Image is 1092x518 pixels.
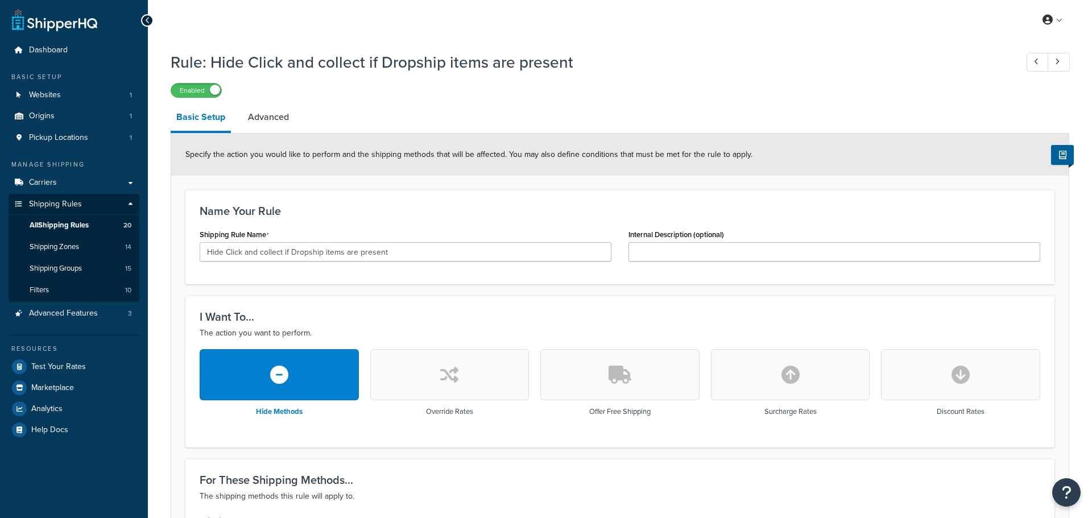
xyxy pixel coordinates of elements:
[9,127,139,148] a: Pickup Locations1
[628,230,724,239] label: Internal Description (optional)
[764,408,817,416] h3: Surcharge Rates
[9,303,139,324] li: Advanced Features
[130,133,132,143] span: 1
[29,111,55,121] span: Origins
[9,172,139,193] a: Carriers
[1051,145,1074,165] button: Show Help Docs
[9,258,139,279] a: Shipping Groups15
[256,408,303,416] h3: Hide Methods
[242,103,295,131] a: Advanced
[30,264,82,273] span: Shipping Groups
[29,90,61,100] span: Websites
[589,408,651,416] h3: Offer Free Shipping
[9,258,139,279] li: Shipping Groups
[171,51,1006,73] h1: Rule: Hide Click and collect if Dropship items are present
[200,310,1040,323] h3: I Want To...
[29,309,98,318] span: Advanced Features
[9,85,139,106] a: Websites1
[31,383,74,393] span: Marketplace
[128,309,132,318] span: 3
[9,215,139,236] a: AllShipping Rules20
[200,490,1040,503] p: The shipping methods this rule will apply to.
[1048,53,1070,72] a: Next Record
[31,425,68,435] span: Help Docs
[9,127,139,148] li: Pickup Locations
[130,90,132,100] span: 1
[171,103,231,133] a: Basic Setup
[9,420,139,440] a: Help Docs
[9,40,139,61] a: Dashboard
[200,230,269,239] label: Shipping Rule Name
[123,221,131,230] span: 20
[9,72,139,82] div: Basic Setup
[9,399,139,419] a: Analytics
[1052,478,1081,507] button: Open Resource Center
[426,408,473,416] h3: Override Rates
[9,160,139,169] div: Manage Shipping
[29,45,68,55] span: Dashboard
[125,264,131,273] span: 15
[171,84,221,97] label: Enabled
[200,326,1040,340] p: The action you want to perform.
[125,285,131,295] span: 10
[9,194,139,215] a: Shipping Rules
[1027,53,1049,72] a: Previous Record
[130,111,132,121] span: 1
[9,85,139,106] li: Websites
[200,474,1040,486] h3: For These Shipping Methods...
[9,106,139,127] li: Origins
[9,344,139,354] div: Resources
[29,200,82,209] span: Shipping Rules
[9,280,139,301] a: Filters10
[9,280,139,301] li: Filters
[31,362,86,372] span: Test Your Rates
[9,378,139,398] a: Marketplace
[9,194,139,302] li: Shipping Rules
[937,408,985,416] h3: Discount Rates
[30,221,89,230] span: All Shipping Rules
[9,357,139,377] a: Test Your Rates
[9,237,139,258] a: Shipping Zones14
[29,133,88,143] span: Pickup Locations
[9,106,139,127] a: Origins1
[30,242,79,252] span: Shipping Zones
[125,242,131,252] span: 14
[9,237,139,258] li: Shipping Zones
[31,404,63,414] span: Analytics
[9,303,139,324] a: Advanced Features3
[29,178,57,188] span: Carriers
[30,285,49,295] span: Filters
[200,205,1040,217] h3: Name Your Rule
[185,148,752,160] span: Specify the action you would like to perform and the shipping methods that will be affected. You ...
